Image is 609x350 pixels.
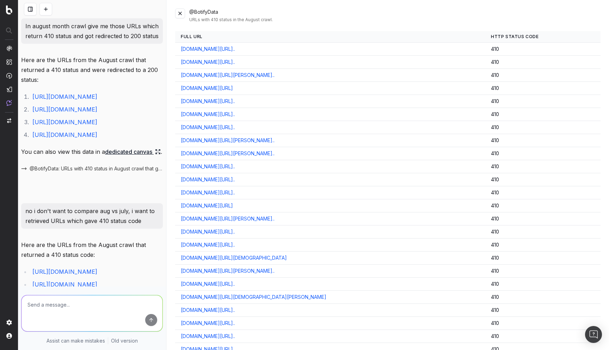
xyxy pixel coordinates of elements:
a: [DOMAIN_NAME][URL].. [181,189,235,196]
a: [DOMAIN_NAME][URL].. [181,333,235,340]
p: Assist can make mistakes [47,337,105,344]
a: [DOMAIN_NAME][URL] [181,202,233,209]
img: My account [6,333,12,339]
td: 410 [485,317,601,330]
a: [DOMAIN_NAME][URL][PERSON_NAME].. [181,150,275,157]
a: [DOMAIN_NAME][URL][PERSON_NAME].. [181,215,275,222]
td: 410 [485,278,601,291]
img: Intelligence [6,59,12,65]
td: 410 [485,43,601,56]
a: [URL][DOMAIN_NAME] [32,131,97,138]
img: Analytics [6,46,12,51]
a: [DOMAIN_NAME][URL].. [181,241,235,248]
td: 410 [485,330,601,343]
a: [DOMAIN_NAME][URL].. [181,46,235,53]
p: no i don't want to compare aug vs july, i want to retrieved URLs which gave 410 status code [25,206,159,226]
a: [DOMAIN_NAME][URL][DEMOGRAPHIC_DATA] [181,254,287,261]
td: 410 [485,291,601,304]
a: [DOMAIN_NAME][URL][DEMOGRAPHIC_DATA][PERSON_NAME] [181,294,326,301]
img: Botify logo [6,5,12,14]
div: URLs with 410 status in the August crawl. [189,17,601,23]
td: 410 [485,199,601,212]
a: [DOMAIN_NAME][URL] [181,85,233,92]
td: 410 [485,108,601,121]
td: 410 [485,160,601,173]
td: 410 [485,121,601,134]
img: Activation [6,73,12,79]
a: [URL][DOMAIN_NAME] [32,268,97,275]
img: Setting [6,320,12,325]
p: Here are the URLs from the August crawl that returned a 410 status code: [21,240,163,260]
img: Assist [6,100,12,106]
td: 410 [485,134,601,147]
td: 410 [485,173,601,186]
a: dedicated canvas [105,147,161,157]
a: [DOMAIN_NAME][URL].. [181,280,235,288]
td: 410 [485,82,601,95]
p: In august month crawl give me those URLs which return 410 status and got redirected to 200 status [25,21,159,41]
a: [DOMAIN_NAME][URL].. [181,59,235,66]
p: You can also view this data in a . [21,147,163,157]
a: [DOMAIN_NAME][URL].. [181,307,235,314]
span: @BotifyData: URLs with 410 status in August crawl that got redirected to 200 status. [30,165,163,172]
a: [DOMAIN_NAME][URL].. [181,163,235,170]
img: Switch project [7,118,11,123]
button: @BotifyData: URLs with 410 status in August crawl that got redirected to 200 status. [21,165,163,172]
div: @BotifyData [189,8,601,23]
a: [DOMAIN_NAME][URL].. [181,228,235,235]
td: 410 [485,265,601,278]
td: 410 [485,252,601,265]
a: [DOMAIN_NAME][URL][PERSON_NAME].. [181,72,275,79]
a: [DOMAIN_NAME][URL].. [181,111,235,118]
img: Studio [6,86,12,92]
td: 410 [485,95,601,108]
a: [DOMAIN_NAME][URL][PERSON_NAME].. [181,267,275,274]
th: HTTP Status Code [485,31,601,43]
td: 410 [485,186,601,199]
a: [DOMAIN_NAME][URL].. [181,320,235,327]
a: [DOMAIN_NAME][URL].. [181,124,235,131]
a: [DOMAIN_NAME][URL].. [181,176,235,183]
td: 410 [485,239,601,252]
a: [DOMAIN_NAME][URL][PERSON_NAME].. [181,137,275,144]
p: Here are the URLs from the August crawl that returned a 410 status and were redirected to a 200 s... [21,55,163,85]
a: [URL][DOMAIN_NAME] [32,119,97,126]
a: [URL][DOMAIN_NAME] [32,281,97,288]
a: [URL][DOMAIN_NAME] [32,93,97,100]
th: Full URL [175,31,485,43]
a: Old version [111,337,138,344]
div: Open Intercom Messenger [585,326,602,343]
a: [URL][DOMAIN_NAME] [32,106,97,113]
td: 410 [485,56,601,69]
td: 410 [485,147,601,160]
td: 410 [485,69,601,82]
td: 410 [485,212,601,225]
td: 410 [485,225,601,239]
td: 410 [485,304,601,317]
a: [DOMAIN_NAME][URL].. [181,98,235,105]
